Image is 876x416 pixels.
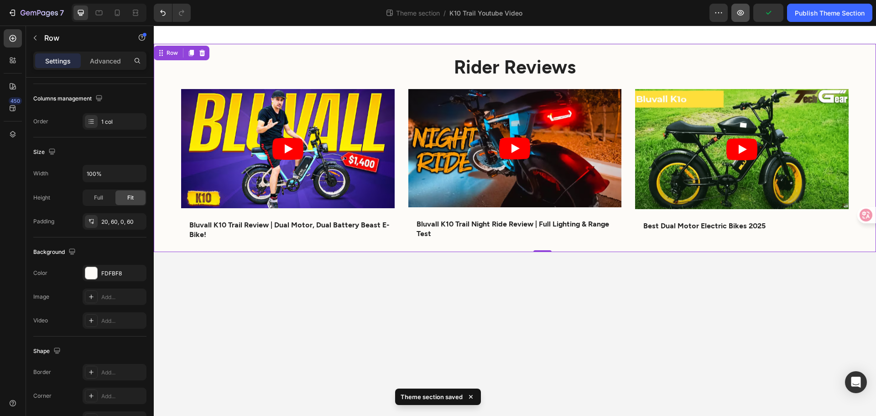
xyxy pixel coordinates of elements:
[45,56,71,66] p: Settings
[101,392,144,400] div: Add...
[787,4,872,22] button: Publish Theme Section
[33,269,47,277] div: Color
[33,392,52,400] div: Corner
[101,369,144,377] div: Add...
[60,7,64,18] p: 7
[345,112,376,134] button: Play
[83,165,146,182] input: Auto
[449,8,522,18] span: K10 Trail Youtube Video
[44,32,122,43] p: Row
[101,118,144,126] div: 1 col
[33,117,48,126] div: Order
[101,293,144,301] div: Add...
[36,195,236,213] strong: Bluvall K10 Trail Review | Dual Motor, Dual Battery Beast E-Bike!
[33,345,63,358] div: Shape
[154,4,191,22] div: Undo/Redo
[33,246,78,258] div: Background
[11,23,26,32] div: Row
[127,194,134,202] span: Fit
[573,113,604,135] button: Play
[845,371,867,393] div: Open Intercom Messenger
[394,8,442,18] span: Theme section
[4,4,68,22] button: 7
[795,8,865,18] div: Publish Theme Section
[154,26,876,416] iframe: Design area
[33,194,50,202] div: Height
[443,8,446,18] span: /
[33,217,54,226] div: Padding
[33,169,48,178] div: Width
[33,316,48,325] div: Video
[119,112,150,134] button: Play
[101,218,144,226] div: 20, 60, 0, 60
[33,293,49,301] div: Image
[300,29,422,52] strong: Rider Reviews
[490,195,694,205] p: Best Dual Motor Electric Bikes 2025
[101,269,144,278] div: FDFBF8
[9,97,22,105] div: 450
[90,56,121,66] p: Advanced
[33,146,57,158] div: Size
[263,194,455,212] strong: Bluvall K10 Trail Night Ride Review | Full Lighting & Range Test
[94,194,103,202] span: Full
[101,317,144,325] div: Add...
[33,93,104,105] div: Columns management
[401,392,463,401] p: Theme section saved
[33,368,51,376] div: Border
